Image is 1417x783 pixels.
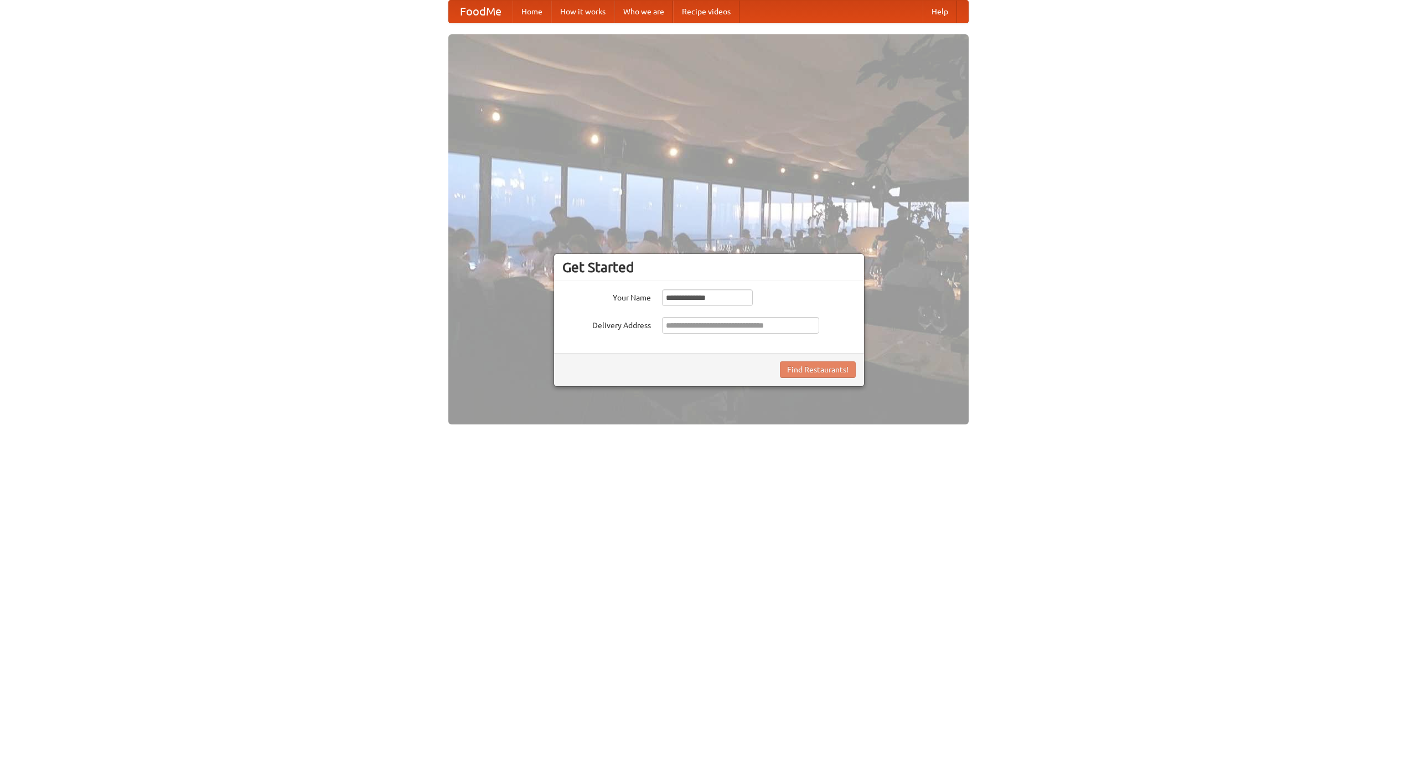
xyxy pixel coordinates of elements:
label: Delivery Address [562,317,651,331]
a: How it works [551,1,614,23]
a: Who we are [614,1,673,23]
a: FoodMe [449,1,513,23]
h3: Get Started [562,259,856,276]
button: Find Restaurants! [780,361,856,378]
a: Recipe videos [673,1,739,23]
label: Your Name [562,289,651,303]
a: Home [513,1,551,23]
a: Help [923,1,957,23]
